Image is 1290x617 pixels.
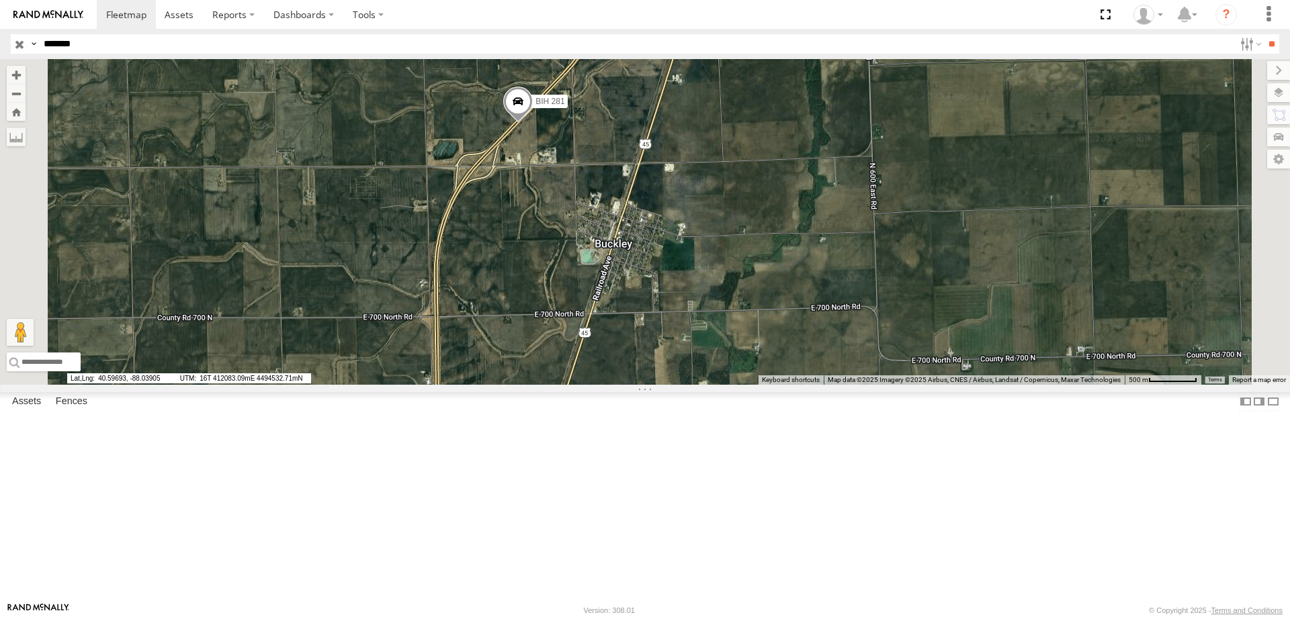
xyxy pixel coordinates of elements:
label: Dock Summary Table to the Right [1252,392,1266,412]
label: Search Filter Options [1235,34,1264,54]
label: Search Query [28,34,39,54]
button: Drag Pegman onto the map to open Street View [7,319,34,346]
label: Map Settings [1267,150,1290,169]
span: 40.59693, -88.03905 [67,373,175,383]
span: 500 m [1129,376,1148,383]
div: Version: 308.01 [584,606,635,614]
label: Measure [7,128,26,146]
a: Terms (opens in new tab) [1208,377,1222,383]
span: BIH 281 [535,97,564,106]
button: Zoom out [7,84,26,103]
a: Terms and Conditions [1211,606,1283,614]
a: Report a map error [1232,376,1286,383]
i: ? [1215,4,1237,26]
button: Zoom Home [7,103,26,121]
span: Map data ©2025 Imagery ©2025 Airbus, CNES / Airbus, Landsat / Copernicus, Maxar Technologies [828,376,1121,383]
label: Assets [5,392,48,411]
div: Nele . [1129,5,1168,25]
button: Keyboard shortcuts [762,375,820,385]
label: Hide Summary Table [1266,392,1280,412]
button: Map Scale: 500 m per 69 pixels [1125,375,1201,385]
div: © Copyright 2025 - [1149,606,1283,614]
label: Dock Summary Table to the Left [1239,392,1252,412]
button: Zoom in [7,66,26,84]
img: rand-logo.svg [13,10,83,19]
span: 16T 412083.09mE 4494532.71mN [177,373,311,383]
a: Visit our Website [7,604,69,617]
label: Fences [49,392,94,411]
